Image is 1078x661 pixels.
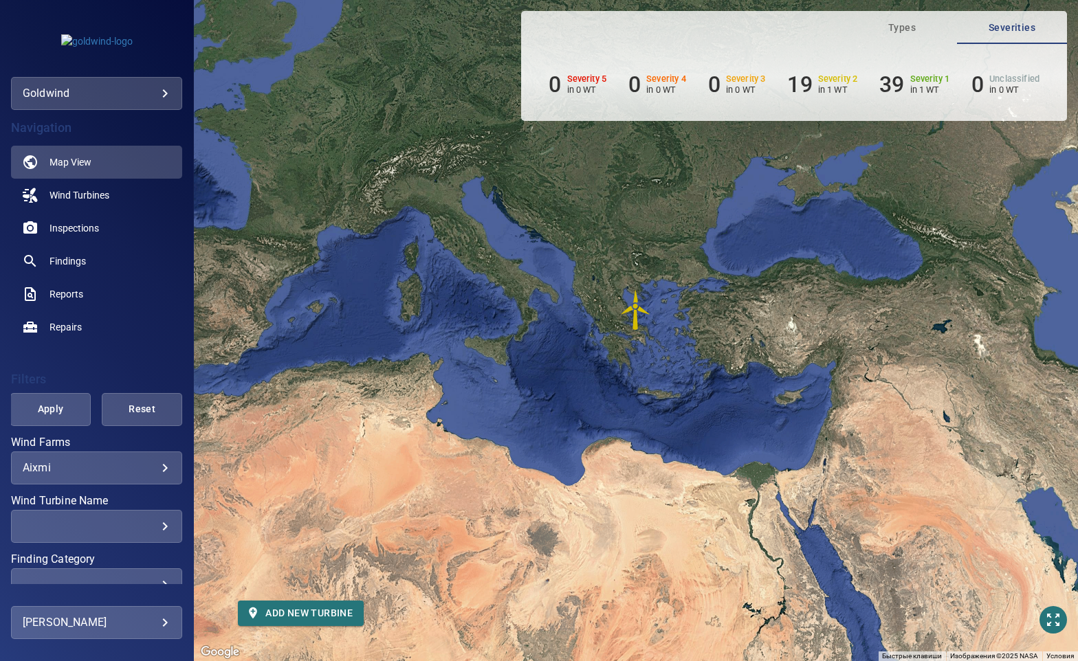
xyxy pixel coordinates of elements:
p: in 0 WT [646,85,686,95]
li: Severity 2 [787,71,857,98]
li: Severity 5 [549,71,606,98]
a: Открыть эту область в Google Картах (в новом окне) [197,643,243,661]
a: findings noActive [11,245,182,278]
span: Severities [965,19,1059,36]
h4: Filters [11,372,182,386]
div: Wind Turbine Name [11,510,182,543]
h6: Severity 2 [818,74,858,84]
div: Wind Farms [11,451,182,484]
span: Add new turbine [249,605,353,622]
h6: 0 [549,71,561,98]
div: [PERSON_NAME] [23,612,170,634]
span: Findings [49,254,86,268]
li: Severity Unclassified [971,71,1039,98]
h6: Severity 3 [726,74,766,84]
span: Reset [119,401,165,418]
div: goldwind [11,77,182,110]
button: Reset [102,393,182,426]
span: Types [855,19,949,36]
h6: Severity 5 [567,74,607,84]
h4: Navigation [11,121,182,135]
p: in 0 WT [989,85,1039,95]
span: Map View [49,155,91,169]
h6: Unclassified [989,74,1039,84]
img: windFarmIconCat2.svg [615,289,657,330]
h6: 19 [787,71,812,98]
span: Apply [27,401,74,418]
p: in 0 WT [726,85,766,95]
a: windturbines noActive [11,179,182,212]
div: Finding Category [11,568,182,601]
label: Wind Farms [11,437,182,448]
button: Быстрые клавиши [882,651,942,661]
button: Apply [10,393,91,426]
p: in 0 WT [567,85,607,95]
a: Условия (ссылка откроется в новой вкладке) [1046,652,1074,660]
img: goldwind-logo [61,34,133,48]
span: Reports [49,287,83,301]
gmp-advanced-marker: WTG_1 [615,289,657,330]
label: Wind Turbine Name [11,495,182,506]
div: Aixmi [23,461,170,474]
span: Изображения ©2025 NASA [950,652,1038,660]
div: goldwind [23,82,170,104]
p: in 1 WT [910,85,950,95]
span: Inspections [49,221,99,235]
li: Severity 1 [879,71,949,98]
h6: Severity 1 [910,74,950,84]
button: Add new turbine [238,601,364,626]
h6: Severity 4 [646,74,686,84]
img: Google [197,643,243,661]
span: Repairs [49,320,82,334]
li: Severity 4 [628,71,686,98]
h6: 0 [628,71,641,98]
span: Wind Turbines [49,188,109,202]
a: inspections noActive [11,212,182,245]
li: Severity 3 [708,71,766,98]
p: in 1 WT [818,85,858,95]
h6: 0 [971,71,984,98]
h6: 0 [708,71,720,98]
a: repairs noActive [11,311,182,344]
label: Finding Category [11,554,182,565]
a: map active [11,146,182,179]
h6: 39 [879,71,904,98]
a: reports noActive [11,278,182,311]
